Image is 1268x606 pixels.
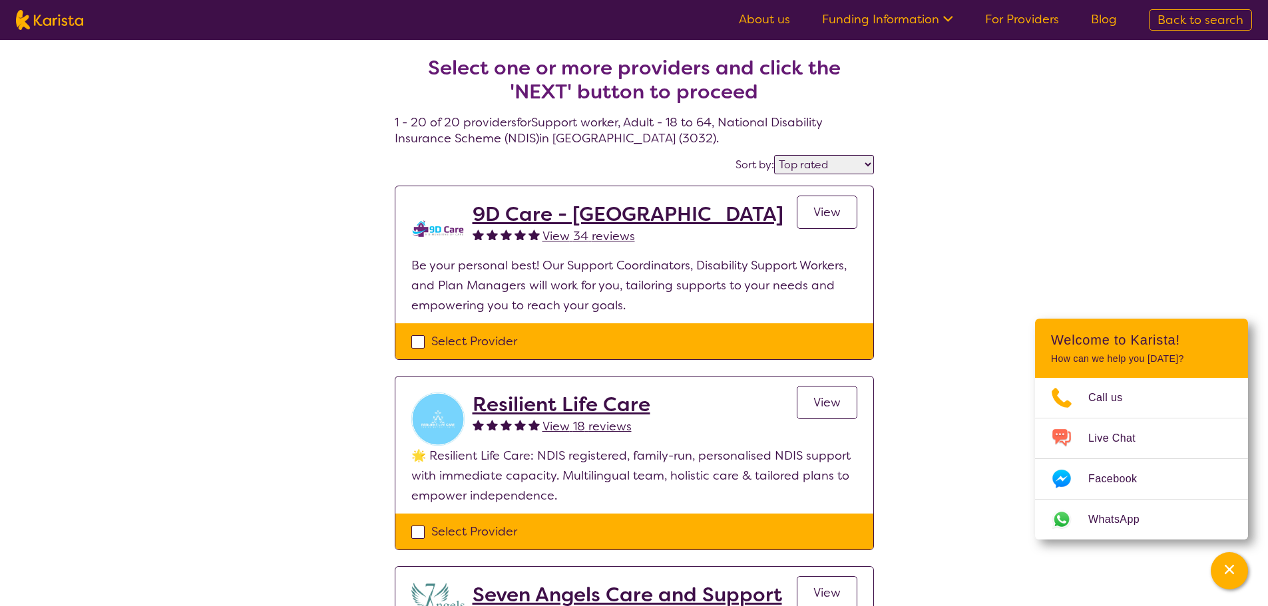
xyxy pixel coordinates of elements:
div: Channel Menu [1035,319,1248,539]
a: Back to search [1149,9,1252,31]
img: fullstar [515,419,526,430]
a: About us [739,11,790,27]
a: Resilient Life Care [473,392,650,416]
a: Funding Information [822,11,953,27]
span: View 18 reviews [542,418,632,434]
img: fullstar [473,419,484,430]
h2: Select one or more providers and click the 'NEXT' button to proceed [411,56,858,104]
img: fullstar [501,229,512,240]
span: View [813,394,841,410]
span: Call us [1088,388,1139,408]
a: View [797,196,857,229]
h4: 1 - 20 of 20 providers for Support worker , Adult - 18 to 64 , National Disability Insurance Sche... [395,24,874,146]
p: Be your personal best! Our Support Coordinators, Disability Support Workers, and Plan Managers wi... [411,255,857,315]
a: Web link opens in a new tab. [1035,500,1248,539]
img: vzbticyvohokqi1ge6ob.jpg [411,392,465,446]
p: 🌟 Resilient Life Care: NDIS registered, family-run, personalised NDIS support with immediate capa... [411,446,857,506]
p: How can we help you [DATE]? [1051,353,1232,365]
img: fullstar [487,229,498,240]
button: Channel Menu [1211,552,1248,589]
a: View [797,386,857,419]
ul: Choose channel [1035,378,1248,539]
a: For Providers [985,11,1059,27]
a: View 34 reviews [542,226,635,246]
img: fullstar [473,229,484,240]
img: fullstar [487,419,498,430]
span: Live Chat [1088,428,1152,448]
img: Karista logo [16,10,83,30]
img: fullstar [528,229,540,240]
label: Sort by: [736,158,774,172]
span: Back to search [1158,12,1243,28]
img: fullstar [501,419,512,430]
a: Blog [1091,11,1117,27]
span: WhatsApp [1088,510,1156,530]
span: View [813,585,841,601]
span: View [813,204,841,220]
img: fullstar [528,419,540,430]
img: fullstar [515,229,526,240]
span: View 34 reviews [542,228,635,244]
h2: Welcome to Karista! [1051,332,1232,348]
span: Facebook [1088,469,1153,489]
a: 9D Care - [GEOGRAPHIC_DATA] [473,202,783,226]
a: View 18 reviews [542,416,632,436]
img: zklkmrpc7cqrnhnbeqm0.png [411,202,465,255]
